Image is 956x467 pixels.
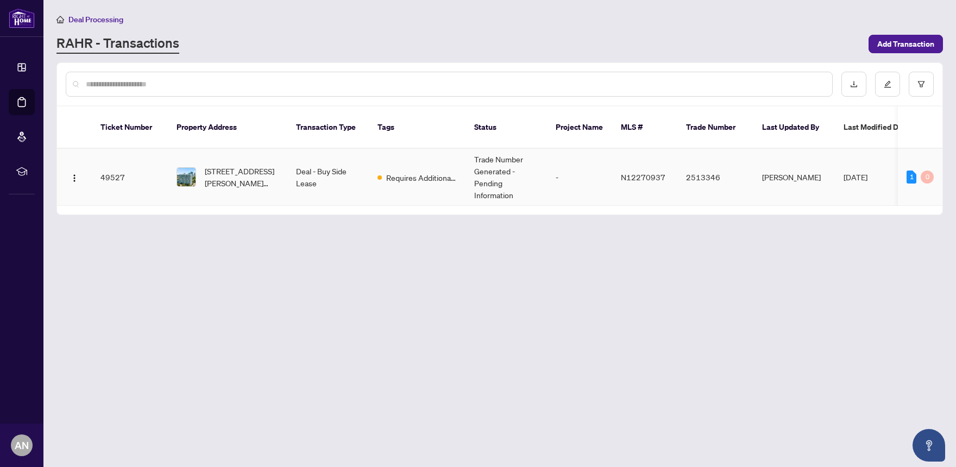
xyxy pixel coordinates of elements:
span: AN [15,438,29,453]
img: Logo [70,174,79,182]
img: thumbnail-img [177,168,196,186]
span: download [850,80,858,88]
button: Logo [66,168,83,186]
button: Add Transaction [869,35,943,53]
button: filter [909,72,934,97]
th: Last Modified Date [835,106,933,149]
th: Last Updated By [753,106,835,149]
a: RAHR - Transactions [56,34,179,54]
th: Property Address [168,106,287,149]
th: Tags [369,106,466,149]
th: Project Name [547,106,612,149]
div: 1 [907,171,916,184]
th: MLS # [612,106,677,149]
th: Trade Number [677,106,753,149]
span: Add Transaction [877,35,934,53]
td: - [547,149,612,206]
span: Last Modified Date [844,121,910,133]
button: download [841,72,866,97]
span: home [56,16,64,23]
span: filter [917,80,925,88]
th: Status [466,106,547,149]
span: edit [884,80,891,88]
td: 2513346 [677,149,753,206]
td: 49527 [92,149,168,206]
button: edit [875,72,900,97]
td: Trade Number Generated - Pending Information [466,149,547,206]
td: [PERSON_NAME] [753,149,835,206]
th: Transaction Type [287,106,369,149]
span: [STREET_ADDRESS][PERSON_NAME][PERSON_NAME] [205,165,279,189]
button: Open asap [913,429,945,462]
span: [DATE] [844,172,867,182]
div: 0 [921,171,934,184]
span: Requires Additional Docs [386,172,457,184]
img: logo [9,8,35,28]
span: N12270937 [621,172,665,182]
span: Deal Processing [68,15,123,24]
th: Ticket Number [92,106,168,149]
td: Deal - Buy Side Lease [287,149,369,206]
